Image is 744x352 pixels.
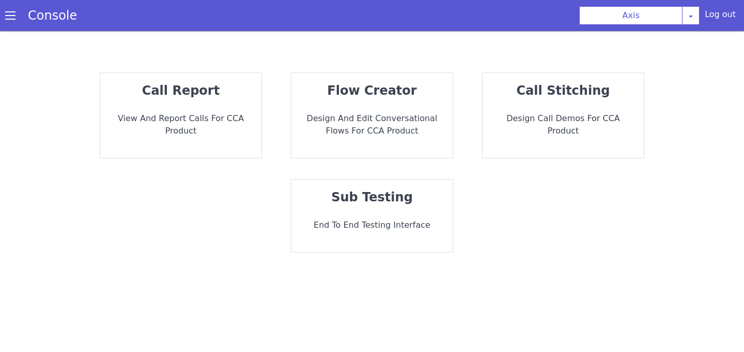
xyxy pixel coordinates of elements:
strong: call report [142,83,220,98]
strong: flow creator [327,83,416,98]
p: View and report calls for CCA Product [109,112,253,137]
p: Design and Edit Conversational flows for CCA Product [300,112,444,137]
strong: sub testing [331,190,413,204]
button: Axis [579,6,683,25]
p: End to End Testing Interface [300,219,444,231]
strong: call stitching [517,83,610,98]
div: Log out [705,8,736,25]
a: Console [16,8,89,23]
p: Design call demos for CCA Product [491,112,636,137]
